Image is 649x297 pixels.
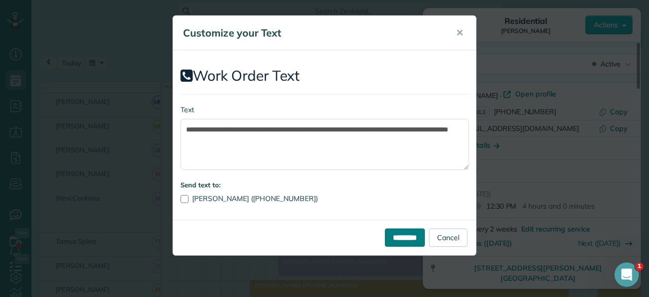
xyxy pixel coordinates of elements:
h2: Work Order Text [181,68,468,84]
span: [PERSON_NAME] ([PHONE_NUMBER]) [192,194,318,203]
iframe: Intercom live chat [615,262,639,287]
span: ✕ [456,27,463,39]
a: Cancel [429,228,467,247]
h5: Customize your Text [183,26,442,40]
span: 1 [635,262,643,271]
label: Text [181,105,468,115]
strong: Send text to: [181,181,221,189]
